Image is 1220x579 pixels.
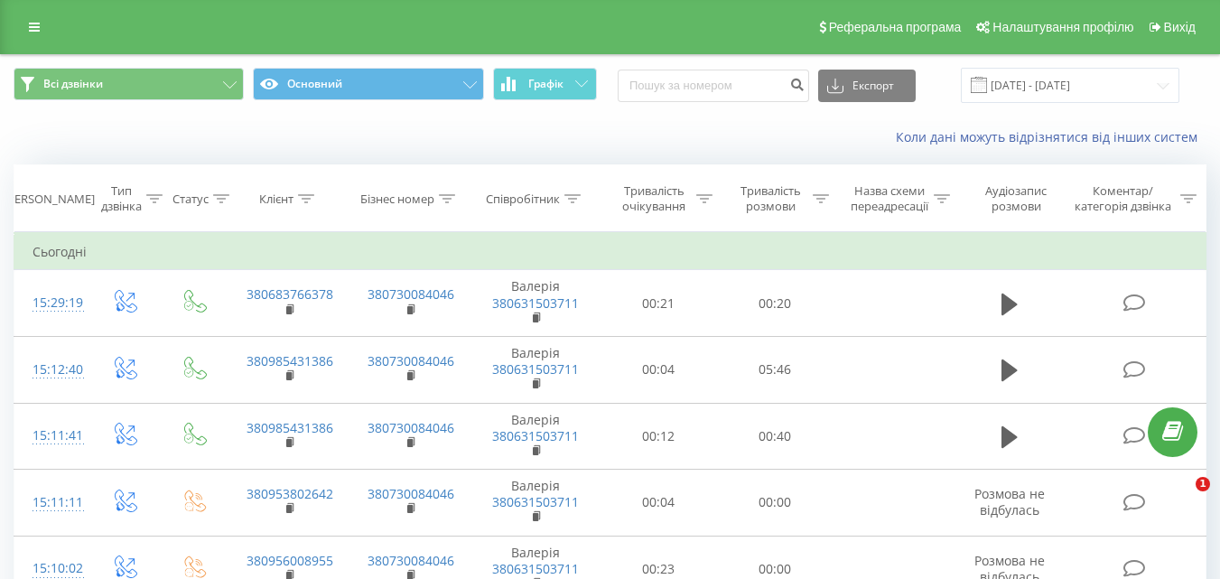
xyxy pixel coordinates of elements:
[368,552,454,569] a: 380730084046
[33,485,70,520] div: 15:11:11
[247,285,333,303] a: 380683766378
[601,336,717,403] td: 00:04
[1159,477,1202,520] iframe: Intercom live chat
[829,20,962,34] span: Реферальна програма
[368,285,454,303] a: 380730084046
[1196,477,1210,491] span: 1
[470,336,601,403] td: Валерія
[247,552,333,569] a: 380956008955
[493,68,597,100] button: Графік
[43,77,103,91] span: Всі дзвінки
[850,183,929,214] div: Назва схеми переадресації
[717,270,834,337] td: 00:20
[896,128,1206,145] a: Коли дані можуть відрізнятися вiд інших систем
[601,270,717,337] td: 00:21
[492,360,579,378] a: 380631503711
[528,78,563,90] span: Графік
[1164,20,1196,34] span: Вихід
[33,285,70,321] div: 15:29:19
[717,336,834,403] td: 05:46
[259,191,293,207] div: Клієнт
[368,419,454,436] a: 380730084046
[14,68,244,100] button: Всі дзвінки
[492,493,579,510] a: 380631503711
[470,270,601,337] td: Валерія
[247,352,333,369] a: 380985431386
[486,191,560,207] div: Співробітник
[368,485,454,502] a: 380730084046
[253,68,483,100] button: Основний
[992,20,1133,34] span: Налаштування профілю
[368,352,454,369] a: 380730084046
[618,70,809,102] input: Пошук за номером
[971,183,1062,214] div: Аудіозапис розмови
[717,470,834,537] td: 00:00
[470,403,601,470] td: Валерія
[247,485,333,502] a: 380953802642
[33,418,70,453] div: 15:11:41
[101,183,142,214] div: Тип дзвінка
[247,419,333,436] a: 380985431386
[601,403,717,470] td: 00:12
[360,191,434,207] div: Бізнес номер
[733,183,808,214] div: Тривалість розмови
[617,183,692,214] div: Тривалість очікування
[818,70,916,102] button: Експорт
[492,427,579,444] a: 380631503711
[470,470,601,537] td: Валерія
[492,294,579,312] a: 380631503711
[1070,183,1176,214] div: Коментар/категорія дзвінка
[601,470,717,537] td: 00:04
[492,560,579,577] a: 380631503711
[14,234,1206,270] td: Сьогодні
[717,403,834,470] td: 00:40
[4,191,95,207] div: [PERSON_NAME]
[172,191,209,207] div: Статус
[33,352,70,388] div: 15:12:40
[974,485,1045,518] span: Розмова не відбулась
